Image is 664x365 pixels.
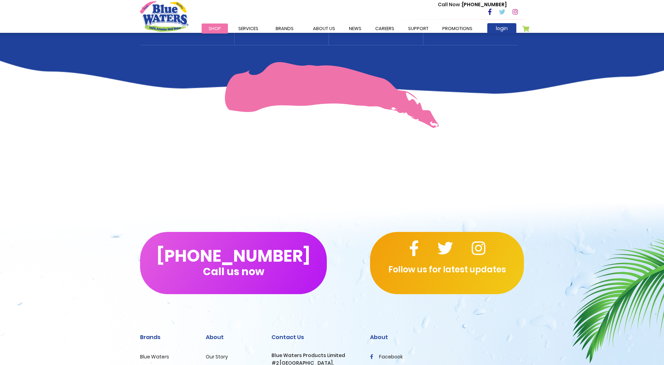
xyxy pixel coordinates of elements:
a: Promotions [435,24,479,34]
a: about us [306,24,342,34]
span: Services [238,25,258,32]
a: facebook [370,353,403,360]
button: [PHONE_NUMBER]Call us now [140,232,327,294]
h2: About [206,334,261,340]
a: login [487,23,516,34]
p: Follow us for latest updates [370,263,524,276]
a: News [342,24,368,34]
span: Shop [209,25,221,32]
a: store logo [140,1,188,31]
img: benefit-pink-curve.png [225,62,440,128]
h2: Contact Us [271,334,360,340]
a: Blue Waters [140,353,169,360]
h2: About [370,334,524,340]
span: Call Now : [438,1,462,8]
a: Our Story [206,353,228,360]
span: Brands [276,25,294,32]
a: careers [368,24,401,34]
h3: Blue Waters Products Limited [271,353,360,358]
h2: Brands [140,334,195,340]
span: Call us now [203,270,264,273]
p: [PHONE_NUMBER] [438,1,507,8]
a: support [401,24,435,34]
